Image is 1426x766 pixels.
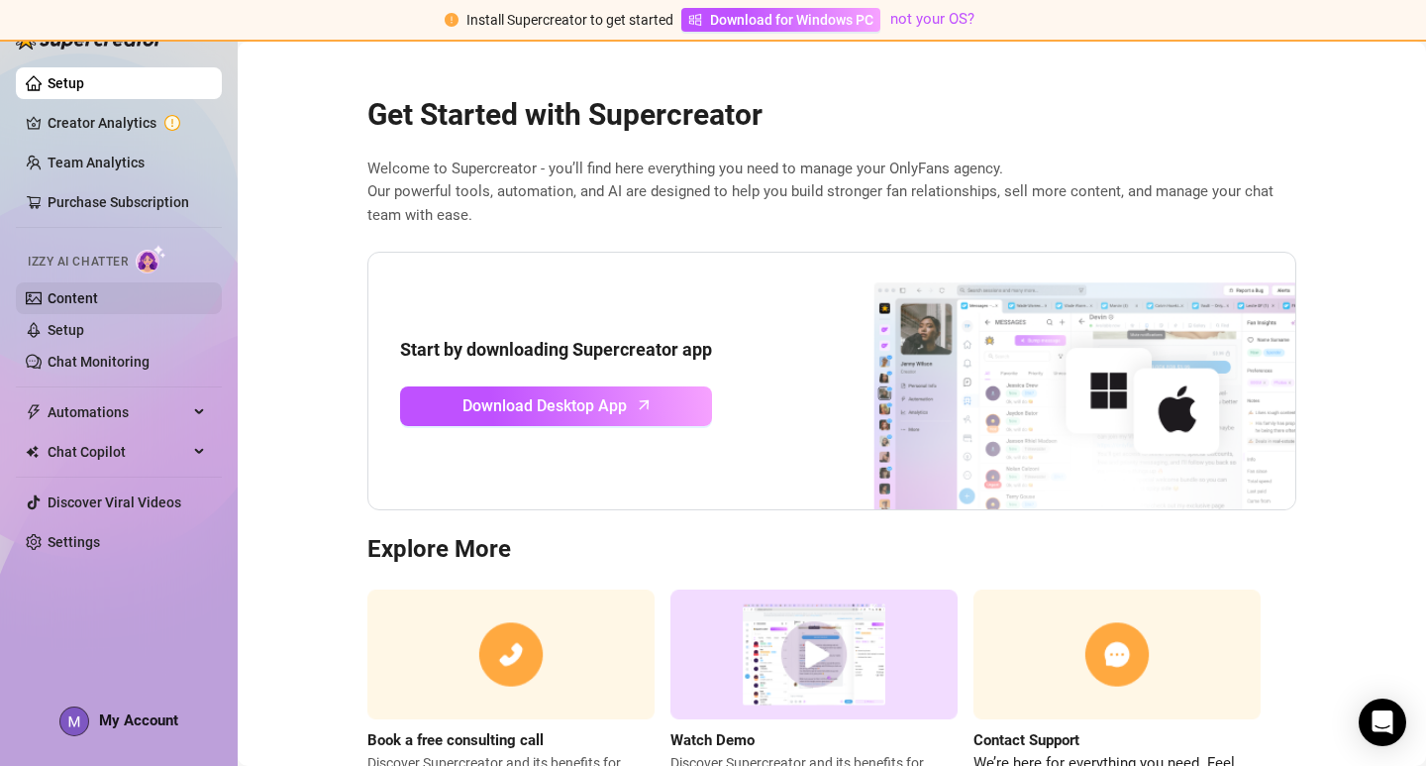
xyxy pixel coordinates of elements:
[26,404,42,420] span: thunderbolt
[710,9,873,31] span: Download for Windows PC
[466,12,673,28] span: Install Supercreator to get started
[48,494,181,510] a: Discover Viral Videos
[400,386,712,426] a: Download Desktop Apparrow-up
[48,322,84,338] a: Setup
[367,96,1296,134] h2: Get Started with Supercreator
[688,13,702,27] span: windows
[28,253,128,272] span: Izzy AI Chatter
[973,590,1261,719] img: contact support
[26,445,39,459] img: Chat Copilot
[48,194,189,210] a: Purchase Subscription
[367,158,1296,228] span: Welcome to Supercreator - you’ll find here everything you need to manage your OnlyFans agency. Ou...
[681,8,880,32] a: Download for Windows PC
[48,107,206,139] a: Creator Analytics exclamation-circle
[367,590,655,719] img: consulting call
[462,393,627,418] span: Download Desktop App
[400,339,712,360] strong: Start by downloading Supercreator app
[60,708,88,735] img: ACg8ocIRJwwz19c7K-2peN_VRGqXToxim02TYDybs-QyD6zSl7JbLw=s96-c
[973,731,1079,749] strong: Contact Support
[670,590,958,719] img: supercreator demo
[633,393,656,416] span: arrow-up
[890,10,974,28] a: not your OS?
[48,436,188,468] span: Chat Copilot
[800,253,1295,510] img: download app
[99,711,178,729] span: My Account
[48,534,100,550] a: Settings
[48,396,188,428] span: Automations
[445,13,458,27] span: exclamation-circle
[670,731,755,749] strong: Watch Demo
[367,731,544,749] strong: Book a free consulting call
[1359,699,1406,746] div: Open Intercom Messenger
[367,534,1296,566] h3: Explore More
[48,155,145,170] a: Team Analytics
[48,75,84,91] a: Setup
[48,290,98,306] a: Content
[136,245,166,274] img: AI Chatter
[48,354,150,370] a: Chat Monitoring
